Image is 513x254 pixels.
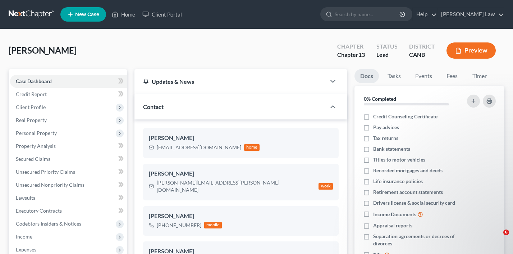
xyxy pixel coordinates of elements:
a: Unsecured Nonpriority Claims [10,178,127,191]
span: Drivers license & social security card [373,199,455,207]
span: Lawsuits [16,195,35,201]
div: [PERSON_NAME] [149,134,333,142]
a: Fees [441,69,464,83]
a: Events [409,69,438,83]
a: Client Portal [139,8,185,21]
a: Lawsuits [10,191,127,204]
a: Case Dashboard [10,75,127,88]
div: home [244,144,260,151]
div: Lead [376,51,398,59]
strong: 0% Completed [364,96,396,102]
span: Pay advices [373,124,399,131]
span: Property Analysis [16,143,56,149]
input: Search by name... [335,8,400,21]
span: Case Dashboard [16,78,52,84]
div: CANB [409,51,435,59]
span: Appraisal reports [373,222,412,229]
a: Home [108,8,139,21]
div: District [409,42,435,51]
a: Credit Report [10,88,127,101]
span: [PERSON_NAME] [9,45,77,55]
a: Unsecured Priority Claims [10,165,127,178]
span: Unsecured Nonpriority Claims [16,182,84,188]
span: Titles to motor vehicles [373,156,425,163]
iframe: Intercom live chat [489,230,506,247]
div: [PERSON_NAME][EMAIL_ADDRESS][PERSON_NAME][DOMAIN_NAME] [157,179,316,194]
button: Preview [446,42,496,59]
div: Chapter [337,51,365,59]
a: Secured Claims [10,153,127,165]
div: [PHONE_NUMBER] [157,222,201,229]
span: Expenses [16,246,36,253]
span: Bank statements [373,145,410,153]
span: Personal Property [16,130,57,136]
span: Retirement account statements [373,189,443,196]
a: Tasks [382,69,407,83]
span: 6 [503,230,509,235]
a: Help [413,8,437,21]
span: 13 [358,51,365,58]
div: mobile [204,222,222,228]
div: [PERSON_NAME] [149,212,333,221]
a: Property Analysis [10,140,127,153]
span: Contact [143,103,164,110]
div: [EMAIL_ADDRESS][DOMAIN_NAME] [157,144,241,151]
span: Unsecured Priority Claims [16,169,75,175]
div: Chapter [337,42,365,51]
a: Timer [467,69,493,83]
div: Updates & News [143,78,317,85]
span: Client Profile [16,104,46,110]
span: Secured Claims [16,156,50,162]
a: Executory Contracts [10,204,127,217]
span: Executory Contracts [16,208,62,214]
a: Docs [354,69,379,83]
span: Life insurance policies [373,178,423,185]
span: Credit Report [16,91,47,97]
span: Credit Counseling Certificate [373,113,438,120]
div: [PERSON_NAME] [149,169,333,178]
span: Codebtors Insiders & Notices [16,221,81,227]
span: Real Property [16,117,47,123]
span: Income [16,233,32,240]
a: [PERSON_NAME] Law [438,8,504,21]
div: Status [376,42,398,51]
span: Income Documents [373,211,416,218]
div: work [319,183,333,190]
span: Separation agreements or decrees of divorces [373,233,461,247]
span: Tax returns [373,135,398,142]
span: Recorded mortgages and deeds [373,167,443,174]
span: New Case [75,12,99,17]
